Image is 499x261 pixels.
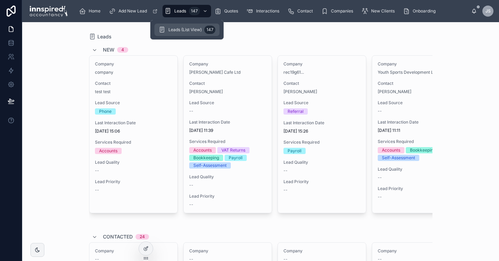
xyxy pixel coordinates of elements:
a: CompanycompanyContacttest testLead SourcePhoneLast Interaction Date[DATE] 15:06Services RequiredA... [89,55,178,213]
span: New Clients [371,8,395,14]
span: Lead Source [95,100,172,106]
span: Leads [97,33,112,40]
span: Last Interaction Date [378,119,455,125]
span: Company [283,248,360,254]
span: -- [189,202,193,207]
span: Services Required [378,139,455,144]
span: Lead Priority [378,186,455,191]
div: Bookkeeping [193,155,219,161]
a: [PERSON_NAME] [283,89,317,94]
div: Accounts [382,147,400,153]
span: Contact [378,81,455,86]
a: [PERSON_NAME] Cafe Ltd [189,70,240,75]
span: Company [189,248,266,254]
a: Home [77,5,105,17]
a: [PERSON_NAME] [189,89,223,94]
span: Last Interaction Date [189,119,266,125]
span: Services Required [283,139,360,145]
div: Phone [99,108,112,115]
div: Payroll [229,155,243,161]
a: company [95,70,113,75]
span: Leads (List View) [168,27,202,33]
a: Companyrec19g61...Contact[PERSON_NAME]Lead SourceReferralLast Interaction Date[DATE] 15:26Service... [278,55,366,213]
span: Youth Sports Development Ltd [378,70,437,75]
a: Onboarding [401,5,440,17]
span: Companies [331,8,353,14]
span: Contact [189,81,266,86]
a: Company[PERSON_NAME] Cafe LtdContact[PERSON_NAME]Lead Source--Last Interaction Date[DATE] 11:39Se... [183,55,272,213]
div: 4 [121,47,124,53]
span: Lead Source [283,100,360,106]
div: Self-Assessment [193,162,227,169]
span: Services Required [189,139,266,144]
span: Last Interaction Date [283,120,360,126]
a: [PERSON_NAME] [378,89,411,94]
div: VAT Returns [221,147,245,153]
span: Company [189,61,266,67]
span: -- [189,108,193,114]
span: [DATE] 15:06 [95,128,172,134]
span: Onboarding [413,8,436,14]
span: Leads [174,8,186,14]
span: Lead Source [378,100,455,106]
a: Quotes [212,5,243,17]
span: -- [378,108,382,114]
img: App logo [28,6,68,17]
span: Company [378,248,455,254]
span: Add New Lead [119,8,147,14]
a: CompanyYouth Sports Development LtdContact[PERSON_NAME]Lead Source--Last Interaction Date[DATE] 1... [372,55,461,213]
span: Contact [297,8,313,14]
span: -- [378,194,382,200]
span: Lead Priority [189,193,266,199]
div: Bookkeeping [410,147,436,153]
span: Lead Quality [378,166,455,172]
a: Contact [286,5,318,17]
a: Leads [89,33,112,40]
span: Contact [283,81,360,86]
span: Lead Quality [95,160,172,165]
span: JS [485,8,491,14]
span: [DATE] 11:39 [189,128,266,133]
div: Referral [288,108,304,115]
span: -- [283,187,288,193]
a: rec19g61... [283,70,304,75]
span: Company [378,61,455,67]
span: Lead Priority [95,179,172,184]
div: Accounts [193,147,212,153]
span: Lead Quality [283,160,360,165]
span: Last Interaction Date [95,120,172,126]
span: Contact [95,81,172,86]
div: Accounts [99,148,117,154]
span: Contacted [103,233,133,240]
a: Add New Lead [107,5,161,17]
span: Services Required [95,139,172,145]
span: -- [283,168,288,173]
span: Company [95,61,172,67]
span: [DATE] 11:11 [378,128,455,133]
div: Self-Assessment [382,155,415,161]
div: 147 [204,26,216,34]
span: -- [378,175,382,180]
span: Lead Priority [283,179,360,184]
a: Interactions [244,5,284,17]
a: Leads147 [163,5,211,17]
a: Companies [319,5,358,17]
div: scrollable content [73,3,471,19]
span: Quotes [224,8,238,14]
span: Home [89,8,100,14]
span: -- [189,182,193,188]
a: New Clients [359,5,400,17]
a: test test [95,89,111,94]
span: Lead Source [189,100,266,106]
div: 24 [140,234,145,240]
span: -- [95,187,99,193]
div: 147 [189,7,200,15]
a: Leads (List View)147 [155,24,220,36]
span: Interactions [256,8,279,14]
